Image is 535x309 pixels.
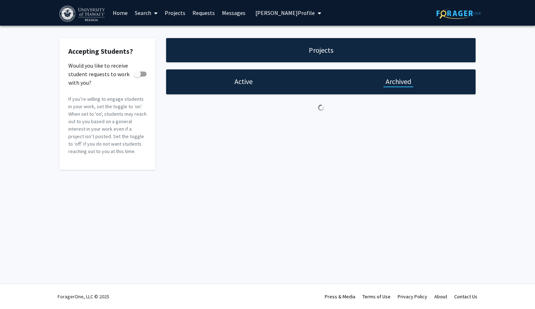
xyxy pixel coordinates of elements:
[309,45,333,55] h1: Projects
[362,293,391,300] a: Terms of Use
[325,293,355,300] a: Press & Media
[255,9,315,16] span: [PERSON_NAME] Profile
[218,0,249,25] a: Messages
[58,284,109,309] div: ForagerOne, LLC © 2025
[436,8,481,19] img: ForagerOne Logo
[109,0,131,25] a: Home
[454,293,477,300] a: Contact Us
[68,95,147,155] p: If you’re willing to engage students in your work, set the toggle to ‘on’. When set to 'on', stud...
[386,77,411,87] h1: Archived
[68,61,131,87] span: Would you like to receive student requests to work with you?
[398,293,427,300] a: Privacy Policy
[161,0,189,25] a: Projects
[234,77,253,87] h1: Active
[68,47,147,56] h2: Accepting Students?
[315,101,327,114] img: Loading
[505,277,530,304] iframe: Chat
[189,0,218,25] a: Requests
[434,293,447,300] a: About
[59,6,106,22] img: University of Hawaiʻi at Mānoa Logo
[131,0,161,25] a: Search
